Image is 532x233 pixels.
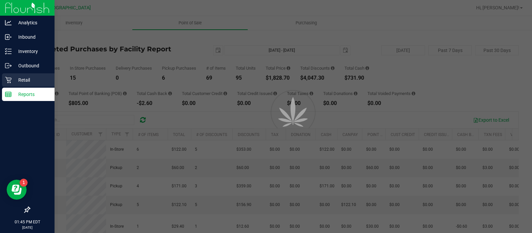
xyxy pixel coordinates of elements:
inline-svg: Analytics [5,19,12,26]
p: 01:45 PM EDT [3,219,52,225]
p: Outbound [12,62,52,70]
inline-svg: Outbound [5,62,12,69]
iframe: Resource center unread badge [20,179,28,187]
p: [DATE] [3,225,52,230]
p: Reports [12,90,52,98]
iframe: Resource center [7,180,27,200]
p: Inventory [12,47,52,55]
inline-svg: Reports [5,91,12,98]
p: Inbound [12,33,52,41]
p: Analytics [12,19,52,27]
p: Retail [12,76,52,84]
inline-svg: Retail [5,77,12,83]
inline-svg: Inventory [5,48,12,55]
inline-svg: Inbound [5,34,12,40]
